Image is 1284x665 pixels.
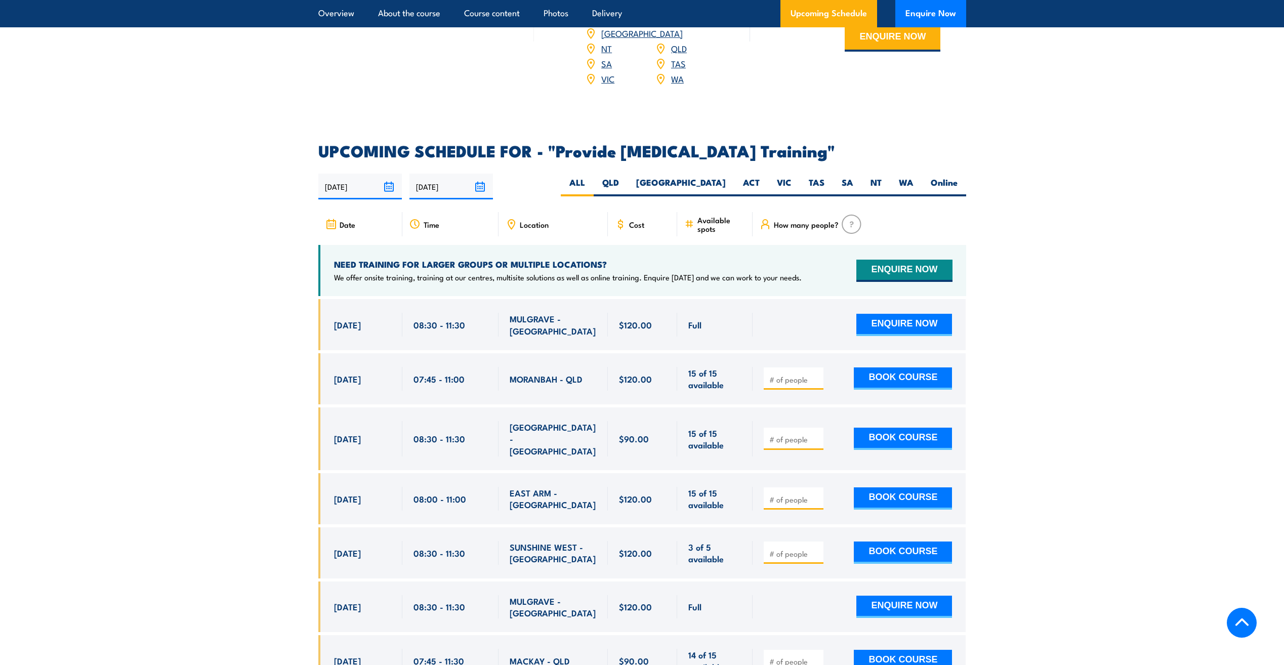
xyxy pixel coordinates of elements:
[768,177,800,196] label: VIC
[413,319,465,330] span: 08:30 - 11:30
[854,428,952,450] button: BOOK COURSE
[619,547,652,559] span: $120.00
[619,493,652,505] span: $120.00
[833,177,862,196] label: SA
[510,595,597,619] span: MULGRAVE - [GEOGRAPHIC_DATA]
[561,177,594,196] label: ALL
[424,220,439,229] span: Time
[854,487,952,510] button: BOOK COURSE
[697,216,745,233] span: Available spots
[510,487,597,511] span: EAST ARM - [GEOGRAPHIC_DATA]
[688,541,741,565] span: 3 of 5 available
[318,174,402,199] input: From date
[601,57,612,69] a: SA
[334,373,361,385] span: [DATE]
[862,177,890,196] label: NT
[854,542,952,564] button: BOOK COURSE
[619,433,649,444] span: $90.00
[334,547,361,559] span: [DATE]
[688,367,741,391] span: 15 of 15 available
[334,493,361,505] span: [DATE]
[856,314,952,336] button: ENQUIRE NOW
[688,319,701,330] span: Full
[340,220,355,229] span: Date
[890,177,922,196] label: WA
[413,373,465,385] span: 07:45 - 11:00
[845,24,940,52] button: ENQUIRE NOW
[688,601,701,612] span: Full
[769,494,820,505] input: # of people
[769,549,820,559] input: # of people
[774,220,839,229] span: How many people?
[510,421,597,456] span: [GEOGRAPHIC_DATA] - [GEOGRAPHIC_DATA]
[594,177,628,196] label: QLD
[922,177,966,196] label: Online
[671,72,684,85] a: WA
[510,541,597,565] span: SUNSHINE WEST - [GEOGRAPHIC_DATA]
[334,433,361,444] span: [DATE]
[520,220,549,229] span: Location
[856,596,952,618] button: ENQUIRE NOW
[413,601,465,612] span: 08:30 - 11:30
[510,373,583,385] span: MORANBAH - QLD
[318,143,966,157] h2: UPCOMING SCHEDULE FOR - "Provide [MEDICAL_DATA] Training"
[510,313,597,337] span: MULGRAVE - [GEOGRAPHIC_DATA]
[628,177,734,196] label: [GEOGRAPHIC_DATA]
[629,220,644,229] span: Cost
[601,72,614,85] a: VIC
[334,319,361,330] span: [DATE]
[619,319,652,330] span: $120.00
[334,259,802,270] h4: NEED TRAINING FOR LARGER GROUPS OR MULTIPLE LOCATIONS?
[413,493,466,505] span: 08:00 - 11:00
[334,601,361,612] span: [DATE]
[671,42,687,54] a: QLD
[671,57,686,69] a: TAS
[734,177,768,196] label: ACT
[619,601,652,612] span: $120.00
[409,174,493,199] input: To date
[688,427,741,451] span: 15 of 15 available
[769,434,820,444] input: # of people
[800,177,833,196] label: TAS
[334,272,802,282] p: We offer onsite training, training at our centres, multisite solutions as well as online training...
[601,42,612,54] a: NT
[769,375,820,385] input: # of people
[688,487,741,511] span: 15 of 15 available
[413,433,465,444] span: 08:30 - 11:30
[856,260,952,282] button: ENQUIRE NOW
[601,27,683,39] a: [GEOGRAPHIC_DATA]
[413,547,465,559] span: 08:30 - 11:30
[854,367,952,390] button: BOOK COURSE
[619,373,652,385] span: $120.00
